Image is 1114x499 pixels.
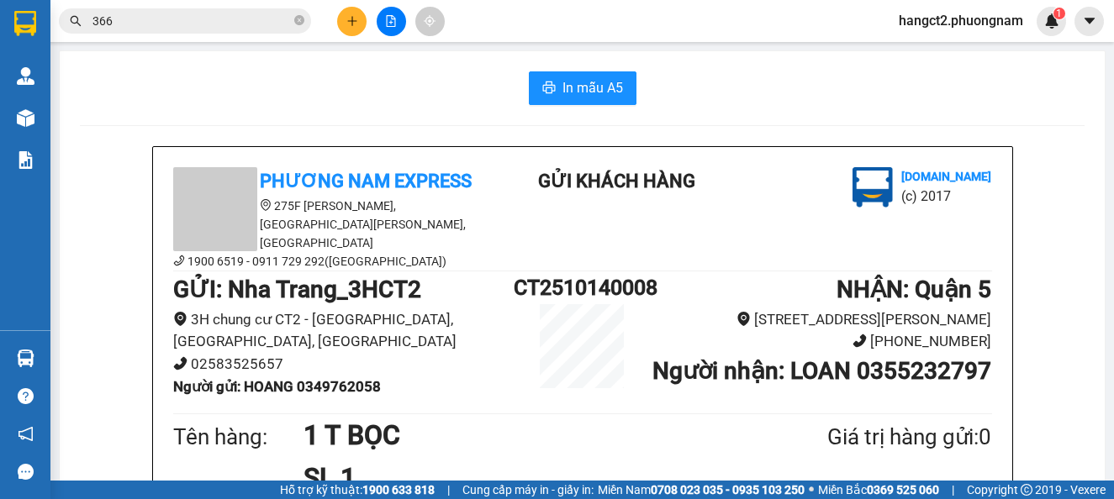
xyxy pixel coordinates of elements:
[1074,7,1104,36] button: caret-down
[952,481,954,499] span: |
[18,426,34,442] span: notification
[809,486,814,493] span: ⚪️
[17,151,34,169] img: solution-icon
[529,71,636,105] button: printerIn mẫu A5
[337,7,367,36] button: plus
[14,11,36,36] img: logo-vxr
[173,353,515,376] li: 02583525657
[562,77,623,98] span: In mẫu A5
[746,420,991,454] div: Giá trị hàng gửi: 0
[17,349,34,367] img: warehouse-icon
[538,171,695,192] b: Gửi khách hàng
[737,312,751,326] span: environment
[385,15,397,27] span: file-add
[901,170,991,183] b: [DOMAIN_NAME]
[885,10,1037,31] span: hangct2.phuongnam
[424,15,436,27] span: aim
[867,483,939,496] strong: 0369 525 060
[260,199,272,211] span: environment
[651,483,805,496] strong: 0708 023 035 - 0935 103 250
[542,81,556,97] span: printer
[70,15,82,27] span: search
[415,7,445,36] button: aim
[853,334,867,348] span: phone
[17,109,34,127] img: warehouse-icon
[362,483,435,496] strong: 1900 633 818
[837,276,991,303] b: NHẬN : Quận 5
[294,13,304,29] span: close-circle
[173,378,381,395] b: Người gửi : HOANG 0349762058
[294,15,304,25] span: close-circle
[173,308,515,353] li: 3H chung cư CT2 - [GEOGRAPHIC_DATA], [GEOGRAPHIC_DATA], [GEOGRAPHIC_DATA]
[652,357,991,385] b: Người nhận : LOAN 0355232797
[173,356,187,370] span: phone
[173,197,476,252] li: 275F [PERSON_NAME], [GEOGRAPHIC_DATA][PERSON_NAME], [GEOGRAPHIC_DATA]
[92,12,291,30] input: Tìm tên, số ĐT hoặc mã đơn
[462,481,594,499] span: Cung cấp máy in - giấy in:
[17,67,34,85] img: warehouse-icon
[598,481,805,499] span: Miền Nam
[1044,13,1059,29] img: icon-new-feature
[173,252,476,271] li: 1900 6519 - 0911 729 292([GEOGRAPHIC_DATA])
[377,7,406,36] button: file-add
[173,276,421,303] b: GỬI : Nha Trang_3HCT2
[1053,8,1065,19] sup: 1
[651,330,992,353] li: [PHONE_NUMBER]
[901,186,991,207] li: (c) 2017
[173,312,187,326] span: environment
[173,255,185,266] span: phone
[1021,484,1032,496] span: copyright
[651,308,992,331] li: [STREET_ADDRESS][PERSON_NAME]
[447,481,450,499] span: |
[304,457,746,499] h1: SL 1
[280,481,435,499] span: Hỗ trợ kỹ thuật:
[18,388,34,404] span: question-circle
[818,481,939,499] span: Miền Bắc
[173,420,304,454] div: Tên hàng:
[1082,13,1097,29] span: caret-down
[853,167,893,207] img: logo.jpg
[346,15,358,27] span: plus
[514,271,650,304] h1: CT2510140008
[18,464,34,480] span: message
[1056,8,1062,19] span: 1
[304,414,746,456] h1: 1 T BỌC
[260,171,472,192] b: Phương Nam Express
